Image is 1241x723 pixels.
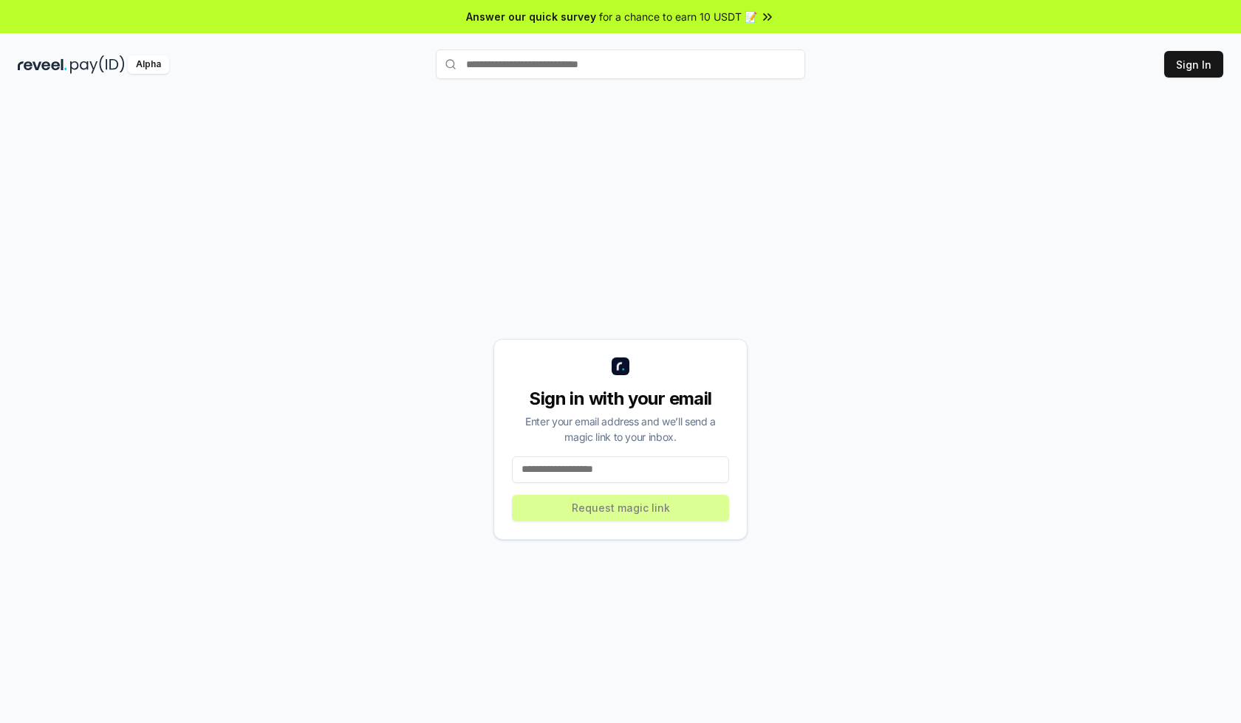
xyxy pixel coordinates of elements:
[612,357,629,375] img: logo_small
[128,55,169,74] div: Alpha
[1164,51,1223,78] button: Sign In
[512,414,729,445] div: Enter your email address and we’ll send a magic link to your inbox.
[466,9,596,24] span: Answer our quick survey
[512,387,729,411] div: Sign in with your email
[599,9,757,24] span: for a chance to earn 10 USDT 📝
[18,55,67,74] img: reveel_dark
[70,55,125,74] img: pay_id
